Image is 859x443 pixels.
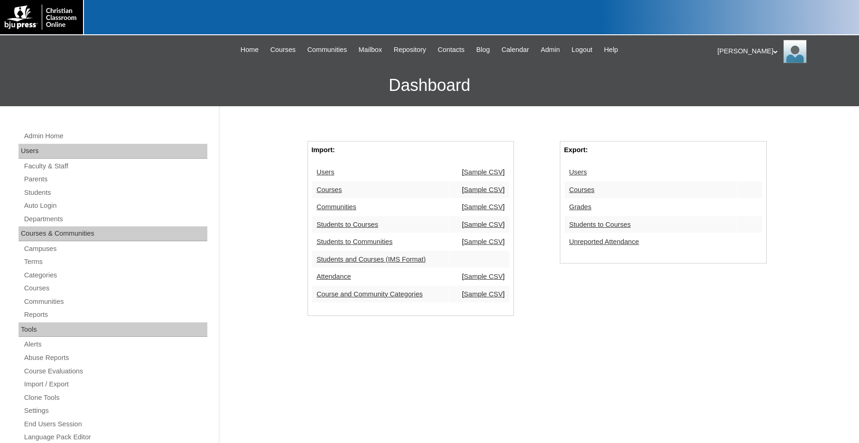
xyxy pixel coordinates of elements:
a: Sample CSV [464,221,503,228]
a: Grades [569,203,591,211]
a: Courses [266,45,301,55]
a: Users [317,168,334,176]
a: Campuses [23,243,207,255]
a: Calendar [497,45,533,55]
span: Home [241,45,259,55]
a: Mailbox [354,45,387,55]
div: Tools [19,322,207,337]
a: Course Evaluations [23,366,207,377]
a: Language Pack Editor [23,431,207,443]
span: Logout [571,45,592,55]
td: [ ] [449,181,509,199]
a: Alerts [23,339,207,350]
a: Reports [23,309,207,321]
a: Faculty & Staff [23,161,207,172]
span: Contacts [438,45,465,55]
a: Abuse Reports [23,352,207,364]
div: [PERSON_NAME] [718,40,850,63]
td: [ ] [449,268,509,285]
td: [ ] [449,164,509,181]
a: Admin [536,45,565,55]
a: Admin Home [23,130,207,142]
a: Students [23,187,207,199]
a: Courses [569,186,595,193]
a: Clone Tools [23,392,207,404]
a: Sample CSV [464,186,503,193]
div: Users [19,144,207,159]
td: [ ] [449,233,509,250]
a: Sample CSV [464,203,503,211]
td: [ ] [449,199,509,216]
td: [ ] [449,286,509,303]
a: Attendance [317,273,351,280]
strong: Import: [312,146,335,154]
span: Admin [541,45,560,55]
a: Communities [317,203,357,211]
a: Sample CSV [464,168,503,176]
a: Course and Community Categories [317,290,423,298]
span: Repository [394,45,426,55]
span: Calendar [501,45,529,55]
a: Home [236,45,263,55]
a: Contacts [433,45,469,55]
a: Sample CSV [464,273,503,280]
a: Communities [23,296,207,308]
span: Blog [476,45,490,55]
span: Mailbox [359,45,382,55]
a: Help [599,45,622,55]
span: Help [604,45,618,55]
a: Terms [23,256,207,268]
a: Categories [23,270,207,281]
a: End Users Session [23,418,207,430]
a: Repository [389,45,431,55]
a: Courses [317,186,342,193]
a: Students and Courses (IMS Format) [317,256,426,263]
a: Users [569,168,587,176]
span: Communities [307,45,347,55]
a: Departments [23,213,207,225]
h3: Dashboard [5,64,854,106]
a: Communities [302,45,352,55]
a: Parents [23,173,207,185]
img: logo-white.png [5,5,78,30]
a: Logout [567,45,597,55]
a: Students to Communities [317,238,393,245]
a: Auto Login [23,200,207,212]
strong: Export: [564,146,588,154]
div: Courses & Communities [19,226,207,241]
a: Courses [23,282,207,294]
a: Unreported Attendance [569,238,639,245]
a: Blog [472,45,494,55]
a: Sample CSV [464,290,503,298]
span: Courses [270,45,296,55]
a: Students to Courses [317,221,378,228]
td: [ ] [449,216,509,233]
a: Settings [23,405,207,417]
img: Jonelle Rodriguez [783,40,807,63]
a: Import / Export [23,379,207,390]
a: Students to Courses [569,221,631,228]
a: Sample CSV [464,238,503,245]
